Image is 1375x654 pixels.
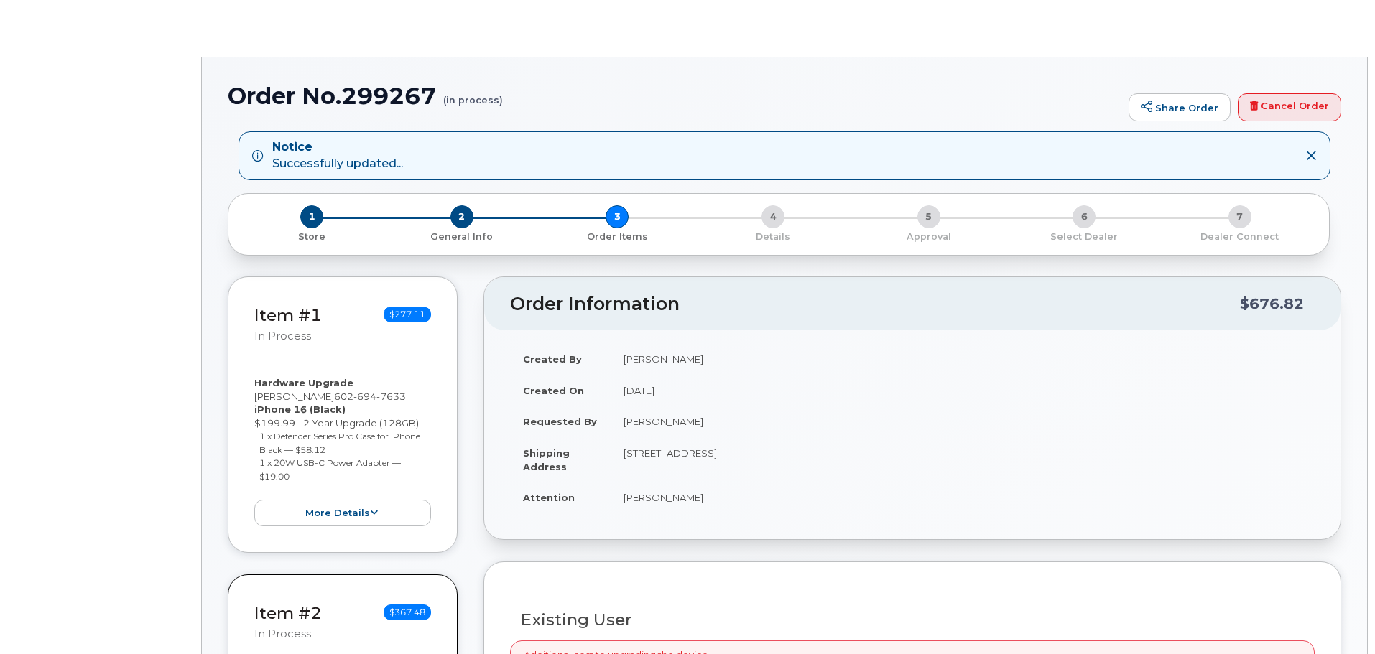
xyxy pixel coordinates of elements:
[254,330,311,342] small: in process
[259,457,401,482] small: 1 x 20W USB-C Power Adapter — $19.00
[523,447,570,472] strong: Shipping Address
[611,343,1315,375] td: [PERSON_NAME]
[384,604,431,620] span: $367.48
[228,83,1121,108] h1: Order No.299267
[384,307,431,322] span: $277.11
[254,377,353,388] strong: Hardware Upgrade
[510,294,1240,314] h2: Order Information
[334,391,406,402] span: 602
[523,353,582,365] strong: Created By
[521,611,1304,629] h3: Existing User
[272,139,403,156] strong: Notice
[240,228,384,243] a: 1 Store
[611,375,1315,406] td: [DATE]
[611,406,1315,437] td: [PERSON_NAME]
[254,627,311,640] small: in process
[523,385,584,396] strong: Created On
[376,391,406,402] span: 7633
[390,230,534,243] p: General Info
[523,416,597,427] strong: Requested By
[611,437,1315,482] td: [STREET_ADDRESS]
[254,500,431,526] button: more details
[443,83,503,106] small: (in process)
[611,482,1315,513] td: [PERSON_NAME]
[384,228,540,243] a: 2 General Info
[523,492,575,503] strong: Attention
[353,391,376,402] span: 694
[254,603,322,623] a: Item #2
[300,205,323,228] span: 1
[272,139,403,172] div: Successfully updated...
[1129,93,1231,122] a: Share Order
[450,205,473,228] span: 2
[254,403,346,415] strong: iPhone 16 (Black)
[254,305,322,325] a: Item #1
[254,376,431,526] div: [PERSON_NAME] $199.99 - 2 Year Upgrade (128GB)
[1240,290,1304,317] div: $676.82
[259,431,420,455] small: 1 x Defender Series Pro Case for iPhone Black — $58.12
[1238,93,1341,122] a: Cancel Order
[246,230,379,243] p: Store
